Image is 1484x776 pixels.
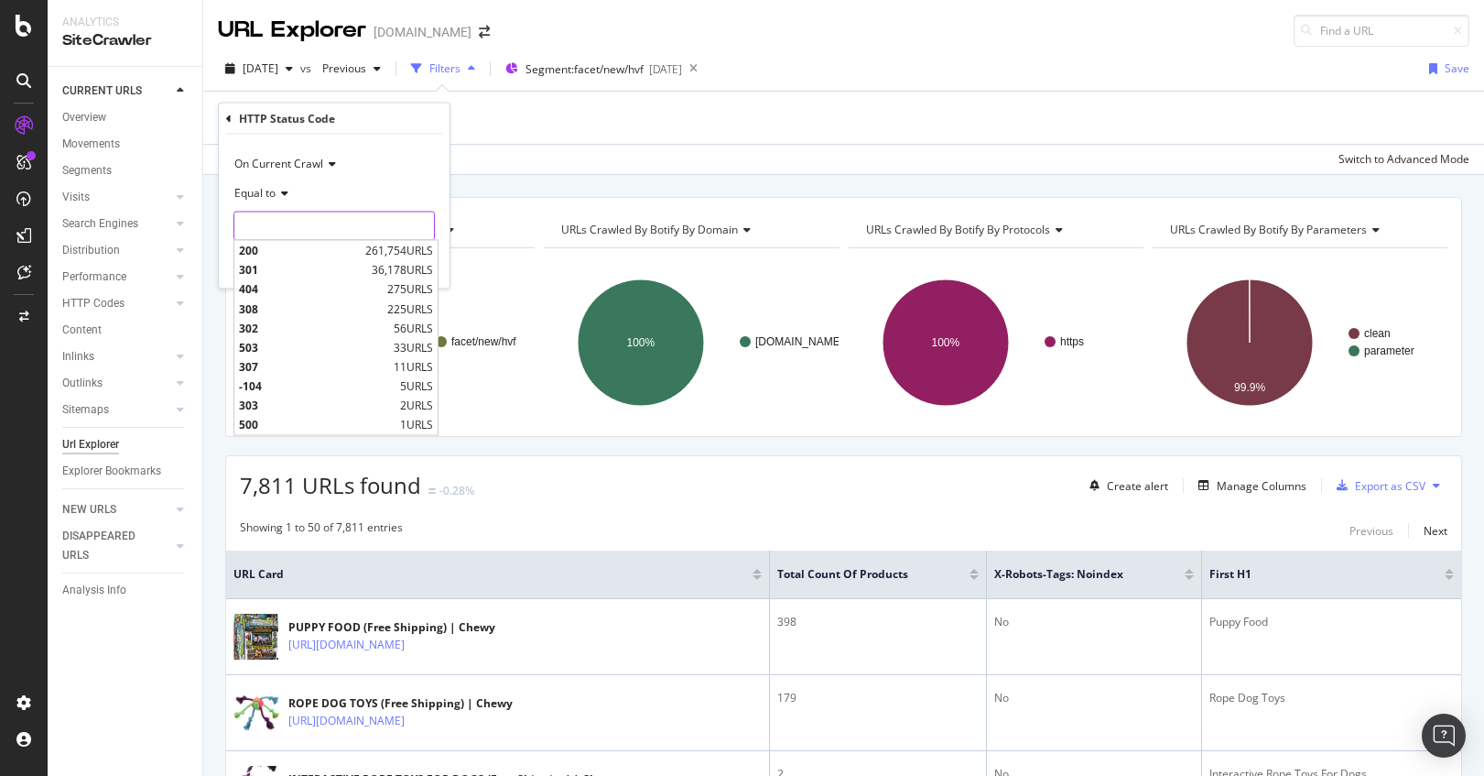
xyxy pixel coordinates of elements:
[1422,54,1469,83] button: Save
[240,519,403,541] div: Showing 1 to 50 of 7,811 entries
[394,339,433,355] span: 33 URLS
[239,281,383,297] span: 404
[1364,344,1414,357] text: parameter
[288,619,495,636] div: PUPPY FOOD (Free Shipping) | Chewy
[62,268,126,287] div: Performance
[234,156,323,171] span: On Current Crawl
[627,336,655,349] text: 100%
[777,566,943,583] span: Total Count of Products
[1209,614,1454,630] div: Puppy Food
[239,301,383,316] span: 308
[62,462,190,481] a: Explorer Bookmarks
[1217,478,1306,494] div: Manage Columns
[62,82,142,101] div: CURRENT URLS
[62,500,116,519] div: NEW URLS
[62,462,161,481] div: Explorer Bookmarks
[400,398,433,413] span: 2 URLS
[239,262,367,278] span: 301
[62,161,190,180] a: Segments
[239,417,395,432] span: 500
[62,527,155,565] div: DISAPPEARED URLS
[62,435,119,454] div: Url Explorer
[62,241,171,260] a: Distribution
[498,54,682,83] button: Segment:facet/new/hvf[DATE]
[525,61,644,77] span: Segment: facet/new/hvf
[239,358,389,374] span: 307
[777,614,980,630] div: 398
[1294,15,1469,47] input: Find a URL
[862,215,1127,245] h4: URLs Crawled By Botify By protocols
[62,268,171,287] a: Performance
[234,185,276,201] span: Equal to
[994,614,1194,630] div: No
[239,243,361,258] span: 200
[300,60,315,76] span: vs
[544,263,839,422] svg: A chart.
[1209,690,1454,706] div: Rope Dog Toys
[649,61,682,77] div: [DATE]
[62,374,171,393] a: Outlinks
[233,603,279,672] img: main image
[1338,151,1469,167] div: Switch to Advanced Mode
[239,378,395,394] span: -104
[218,15,366,46] div: URL Explorer
[226,256,284,274] button: Cancel
[288,695,513,712] div: ROPE DOG TOYS (Free Shipping) | Chewy
[240,470,421,500] span: 7,811 URLs found
[1107,478,1168,494] div: Create alert
[62,321,190,340] a: Content
[62,161,112,180] div: Segments
[1424,519,1447,541] button: Next
[62,214,138,234] div: Search Engines
[849,263,1143,422] svg: A chart.
[62,581,126,600] div: Analysis Info
[62,435,190,454] a: Url Explorer
[62,347,94,366] div: Inlinks
[1349,523,1393,539] div: Previous
[439,483,474,498] div: -0.28%
[62,214,171,234] a: Search Engines
[561,222,738,237] span: URLs Crawled By Botify By domain
[1170,222,1367,237] span: URLs Crawled By Botify By parameters
[62,135,190,154] a: Movements
[994,690,1194,706] div: No
[387,281,433,297] span: 275 URLS
[394,358,433,374] span: 11 URLS
[429,60,460,76] div: Filters
[233,695,279,731] img: main image
[62,135,120,154] div: Movements
[1445,60,1469,76] div: Save
[62,400,109,420] div: Sitemaps
[777,690,980,706] div: 179
[315,54,388,83] button: Previous
[62,15,188,30] div: Analytics
[62,188,171,207] a: Visits
[1234,381,1265,394] text: 99.9%
[479,26,490,38] div: arrow-right-arrow-left
[755,335,843,348] text: [DOMAIN_NAME]
[451,335,516,348] text: facet/new/hvf
[400,378,433,394] span: 5 URLS
[866,222,1050,237] span: URLs Crawled By Botify By protocols
[1422,714,1466,758] div: Open Intercom Messenger
[239,111,335,126] div: HTTP Status Code
[62,30,188,51] div: SiteCrawler
[62,500,171,519] a: NEW URLS
[1329,471,1425,500] button: Export as CSV
[315,60,366,76] span: Previous
[1166,215,1431,245] h4: URLs Crawled By Botify By parameters
[62,527,171,565] a: DISAPPEARED URLS
[218,54,300,83] button: [DATE]
[1331,145,1469,174] button: Switch to Advanced Mode
[239,398,395,413] span: 303
[1355,478,1425,494] div: Export as CSV
[1349,519,1393,541] button: Previous
[288,636,405,654] a: [URL][DOMAIN_NAME]
[1191,475,1306,497] button: Manage Columns
[394,320,433,335] span: 56 URLS
[62,374,103,393] div: Outlinks
[1153,263,1447,422] svg: A chart.
[365,243,433,258] span: 261,754 URLS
